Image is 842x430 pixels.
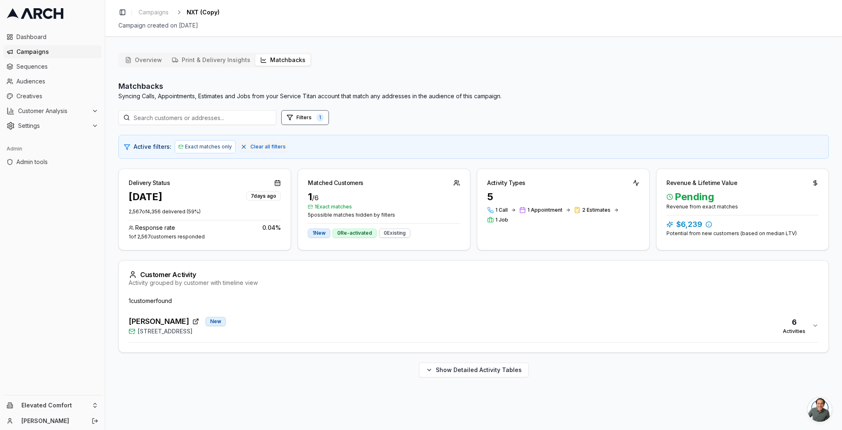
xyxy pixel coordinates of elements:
[3,90,102,103] a: Creatives
[308,203,460,210] span: 1 Exact matches
[3,399,102,412] button: Elevated Comfort
[129,190,162,203] div: [DATE]
[118,21,829,30] div: Campaign created on [DATE]
[308,229,330,238] div: 1 New
[495,217,508,223] span: 1 Job
[120,54,167,66] button: Overview
[317,113,324,122] span: 1
[138,327,192,335] span: [STREET_ADDRESS]
[16,33,98,41] span: Dashboard
[16,92,98,100] span: Creatives
[129,316,189,327] span: [PERSON_NAME]
[135,7,220,18] nav: breadcrumb
[135,224,175,232] span: Response rate
[666,190,819,203] span: Pending
[135,7,172,18] a: Campaigns
[666,179,738,187] div: Revenue & Lifetime Value
[3,155,102,169] a: Admin tools
[129,179,170,187] div: Delivery Status
[129,270,819,279] div: Customer Activity
[167,54,255,66] button: Print & Delivery Insights
[783,328,805,335] div: Activities
[419,363,529,377] button: Show Detailed Activity Tables
[206,317,226,326] div: New
[21,417,83,425] a: [PERSON_NAME]
[16,48,98,56] span: Campaigns
[246,192,281,201] div: 7 days ago
[246,190,281,201] button: 7days ago
[129,309,819,342] button: [PERSON_NAME]New[STREET_ADDRESS]6Activities
[118,92,502,100] p: Syncing Calls, Appointments, Estimates and Jobs from your Service Titan account that match any ad...
[807,397,832,422] a: Open chat
[129,297,819,305] div: 1 customer found
[129,208,281,215] p: 2,567 of 4,356 delivered ( 59 %)
[333,229,377,238] div: 0 Re-activated
[3,104,102,118] button: Customer Analysis
[16,62,98,71] span: Sequences
[3,60,102,73] a: Sequences
[281,110,329,125] button: Open filters (1 active)
[18,107,88,115] span: Customer Analysis
[89,415,101,427] button: Log out
[666,230,819,237] div: Potential from new customers (based on median LTV)
[3,30,102,44] a: Dashboard
[187,8,220,16] span: NXT (Copy)
[3,119,102,132] button: Settings
[3,45,102,58] a: Campaigns
[139,8,169,16] span: Campaigns
[308,212,460,218] span: 5 possible matches hidden by filters
[495,207,508,213] span: 1 Call
[783,317,805,328] div: 6
[3,142,102,155] div: Admin
[16,77,98,86] span: Audiences
[255,54,310,66] button: Matchbacks
[129,279,819,287] div: Activity grouped by customer with timeline view
[308,190,460,203] div: 1
[129,233,281,240] div: 1 of 2,567 customers responded
[118,110,276,125] input: Search customers or addresses...
[527,207,562,213] span: 1 Appointment
[487,179,525,187] div: Activity Types
[250,143,286,150] span: Clear all filters
[134,143,171,151] span: Active filters:
[18,122,88,130] span: Settings
[666,203,819,210] div: Revenue from exact matches
[312,194,319,202] span: / 6
[21,402,88,409] span: Elevated Comfort
[185,143,232,150] span: Exact matches only
[487,190,639,203] div: 5
[118,81,502,92] h2: Matchbacks
[239,142,287,152] button: Clear all filters
[379,229,410,238] div: 0 Existing
[262,224,281,232] span: 0.04 %
[308,179,363,187] div: Matched Customers
[582,207,611,213] span: 2 Estimates
[3,75,102,88] a: Audiences
[666,219,819,230] div: $6,239
[16,158,98,166] span: Admin tools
